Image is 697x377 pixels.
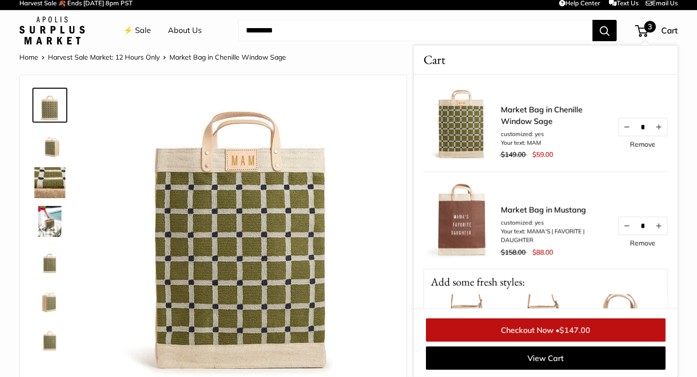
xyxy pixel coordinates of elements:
[123,23,151,38] a: ⚡️ Sale
[34,206,65,237] img: Market Bag in Chenille Window Sage
[48,53,160,62] a: Harvest Sale Market: 12 Hours Only
[34,128,65,159] img: Market Bag in Chenille Window Sage
[661,25,678,35] span: Cart
[560,325,591,335] span: $147.00
[32,282,67,316] a: Market Bag in Chenille Window Sage
[501,130,607,139] li: customized: yes
[635,123,651,131] input: Quantity
[32,88,67,123] a: Market Bag in Chenille Window Sage
[651,217,667,235] button: Increase quantity by 1
[32,204,67,239] a: Market Bag in Chenille Window Sage
[169,53,286,62] span: Market Bag in Chenille Window Sage
[32,243,67,278] a: Market Bag in Chenille Window Sage
[644,21,656,32] span: 3
[635,221,651,230] input: Quantity
[19,53,38,62] a: Home
[630,240,655,247] a: Remove
[636,23,678,38] a: 3 Cart
[619,217,635,235] button: Decrease quantity by 1
[592,20,617,41] button: Search
[32,320,67,355] a: Market Bag in Chenille Window Sage
[426,318,666,342] a: Checkout Now •$147.00
[424,50,445,69] span: Cart
[168,23,202,38] a: About Us
[34,322,65,353] img: Market Bag in Chenille Window Sage
[34,283,65,314] img: Market Bag in Chenille Window Sage
[34,90,65,121] img: Market Bag in Chenille Window Sage
[619,118,635,136] button: Decrease quantity by 1
[501,219,607,227] li: customized: yes
[19,16,85,45] img: Apolis: Surplus Market
[501,139,607,147] li: Your text: MAM
[19,51,286,63] nav: Breadcrumb
[501,248,526,256] span: $158.00
[651,118,667,136] button: Increase quantity by 1
[34,167,65,198] img: Market Bag in Chenille Window Sage
[32,126,67,161] a: Market Bag in Chenille Window Sage
[32,165,67,200] a: Market Bag in Chenille Window Sage
[501,104,607,127] a: Market Bag in Chenille Window Sage
[34,245,65,276] img: Market Bag in Chenille Window Sage
[424,269,667,294] p: Add some fresh styles:
[501,227,607,245] li: Your text: MAMA'S | FAVORITE | DAUGHTER
[532,248,553,256] span: $88.00
[426,346,666,370] a: View Cart
[630,141,655,148] a: Remove
[501,150,526,159] span: $149.00
[238,20,592,41] input: Search...
[532,150,553,159] span: $59.00
[501,204,607,216] a: Market Bag in Mustang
